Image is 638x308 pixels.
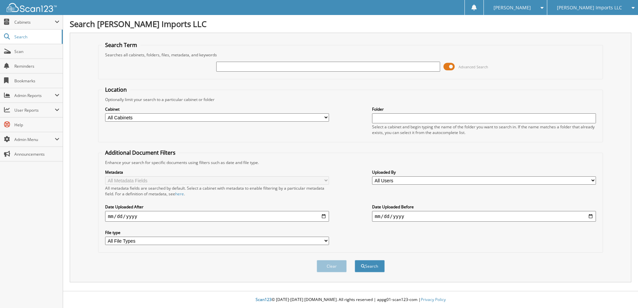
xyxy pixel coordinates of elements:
img: scan123-logo-white.svg [7,3,57,12]
label: Cabinet [105,106,329,112]
input: end [372,211,596,222]
a: here [175,191,184,197]
span: Scan [14,49,59,54]
span: Search [14,34,58,40]
iframe: Chat Widget [605,276,638,308]
h1: Search [PERSON_NAME] Imports LLC [70,18,631,29]
div: All metadata fields are searched by default. Select a cabinet with metadata to enable filtering b... [105,185,329,197]
div: Optionally limit your search to a particular cabinet or folder [102,97,599,102]
span: [PERSON_NAME] Imports LLC [557,6,622,10]
button: Search [355,260,385,272]
div: © [DATE]-[DATE] [DOMAIN_NAME]. All rights reserved | appg01-scan123-com | [63,292,638,308]
div: Enhance your search for specific documents using filters such as date and file type. [102,160,599,165]
label: Uploaded By [372,169,596,175]
span: User Reports [14,107,55,113]
div: Select a cabinet and begin typing the name of the folder you want to search in. If the name match... [372,124,596,135]
label: Folder [372,106,596,112]
span: Announcements [14,151,59,157]
input: start [105,211,329,222]
legend: Additional Document Filters [102,149,179,156]
label: File type [105,230,329,235]
span: [PERSON_NAME] [494,6,531,10]
span: Bookmarks [14,78,59,84]
span: Scan123 [256,297,272,302]
span: Admin Menu [14,137,55,142]
span: Advanced Search [458,64,488,69]
span: Admin Reports [14,93,55,98]
label: Metadata [105,169,329,175]
span: Reminders [14,63,59,69]
span: Help [14,122,59,128]
legend: Search Term [102,41,140,49]
label: Date Uploaded Before [372,204,596,210]
label: Date Uploaded After [105,204,329,210]
div: Searches all cabinets, folders, files, metadata, and keywords [102,52,599,58]
legend: Location [102,86,130,93]
a: Privacy Policy [421,297,446,302]
span: Cabinets [14,19,55,25]
button: Clear [317,260,347,272]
